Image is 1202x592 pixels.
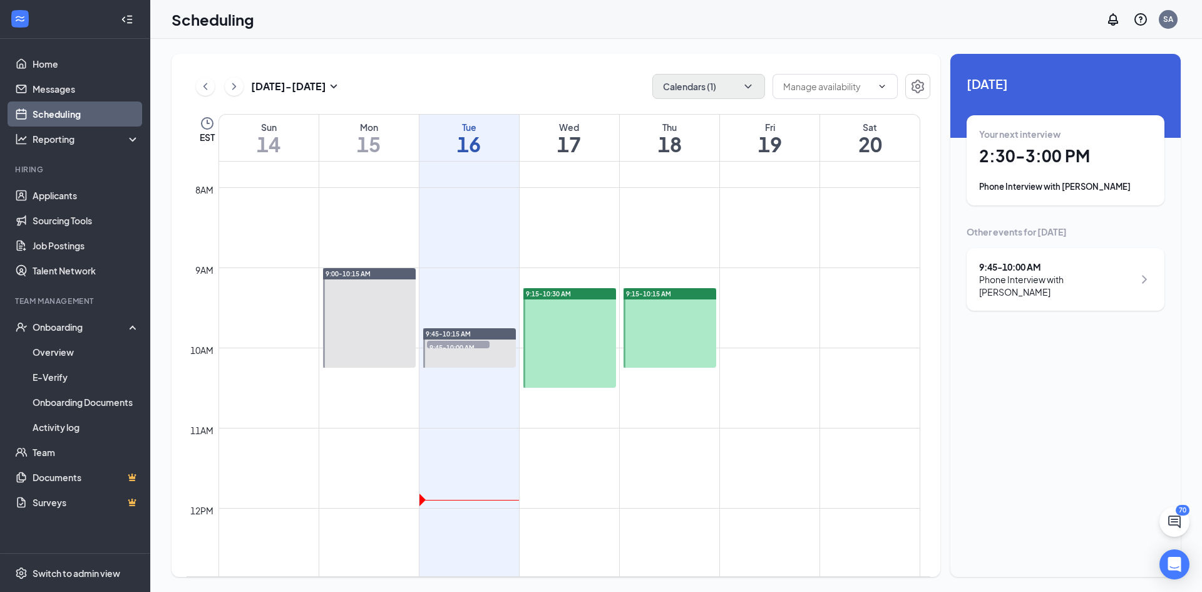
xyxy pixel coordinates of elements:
div: 9:45 - 10:00 AM [979,261,1134,273]
svg: Analysis [15,133,28,145]
h1: 15 [319,133,419,155]
div: 9am [193,263,216,277]
span: 9:45-10:00 AM [427,341,490,353]
a: Activity log [33,415,140,440]
svg: SmallChevronDown [326,79,341,94]
span: 9:45-10:15 AM [426,330,471,338]
h1: 20 [820,133,920,155]
h1: 2:30 - 3:00 PM [979,145,1152,167]
div: Open Intercom Messenger [1159,549,1189,579]
a: Scheduling [33,101,140,127]
div: Team Management [15,296,137,306]
div: 8am [193,183,216,197]
svg: Clock [200,116,215,131]
div: Tue [419,121,519,133]
div: Phone Interview with [PERSON_NAME] [979,273,1134,298]
div: Reporting [33,133,140,145]
div: Wed [520,121,619,133]
button: ChevronLeft [196,77,215,96]
a: September 19, 2025 [720,115,819,161]
div: Switch to admin view [33,567,120,579]
div: 70 [1176,505,1189,516]
span: 9:00-10:15 AM [326,269,371,278]
a: Home [33,51,140,76]
a: September 17, 2025 [520,115,619,161]
svg: ChevronDown [877,81,887,91]
span: [DATE] [967,74,1164,93]
div: Sun [219,121,319,133]
svg: QuestionInfo [1133,12,1148,27]
a: Messages [33,76,140,101]
div: SA [1163,14,1173,24]
div: 11am [188,423,216,437]
div: Mon [319,121,419,133]
h1: 17 [520,133,619,155]
svg: ChatActive [1167,514,1182,529]
a: Talent Network [33,258,140,283]
span: 9:15-10:30 AM [526,289,571,298]
a: DocumentsCrown [33,465,140,490]
button: Calendars (1)ChevronDown [652,74,765,99]
h1: Scheduling [172,9,254,30]
a: E-Verify [33,365,140,390]
div: Phone Interview with [PERSON_NAME] [979,180,1152,193]
h1: 16 [419,133,519,155]
svg: ChevronDown [742,80,754,93]
div: Your next interview [979,128,1152,140]
a: September 15, 2025 [319,115,419,161]
a: Job Postings [33,233,140,258]
svg: ChevronRight [228,79,240,94]
svg: Settings [910,79,925,94]
button: ChatActive [1159,507,1189,537]
svg: ChevronLeft [199,79,212,94]
div: 10am [188,343,216,357]
div: Sat [820,121,920,133]
h1: 14 [219,133,319,155]
span: 9:15-10:15 AM [626,289,671,298]
svg: ChevronRight [1137,272,1152,287]
a: Overview [33,340,140,365]
span: EST [200,131,215,143]
a: September 14, 2025 [219,115,319,161]
div: Fri [720,121,819,133]
a: September 16, 2025 [419,115,519,161]
svg: Notifications [1106,12,1121,27]
h1: 19 [720,133,819,155]
svg: WorkstreamLogo [14,13,26,25]
a: Sourcing Tools [33,208,140,233]
div: 12pm [188,504,216,517]
a: September 20, 2025 [820,115,920,161]
button: Settings [905,74,930,99]
a: September 18, 2025 [620,115,719,161]
button: ChevronRight [225,77,244,96]
div: Other events for [DATE] [967,226,1164,238]
input: Manage availability [783,80,872,93]
div: Hiring [15,164,137,175]
a: SurveysCrown [33,490,140,515]
a: Onboarding Documents [33,390,140,415]
a: Applicants [33,183,140,208]
h1: 18 [620,133,719,155]
div: Onboarding [33,321,129,333]
div: Thu [620,121,719,133]
svg: Collapse [121,13,133,26]
svg: UserCheck [15,321,28,333]
svg: Settings [15,567,28,579]
a: Team [33,440,140,465]
h3: [DATE] - [DATE] [251,80,326,93]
